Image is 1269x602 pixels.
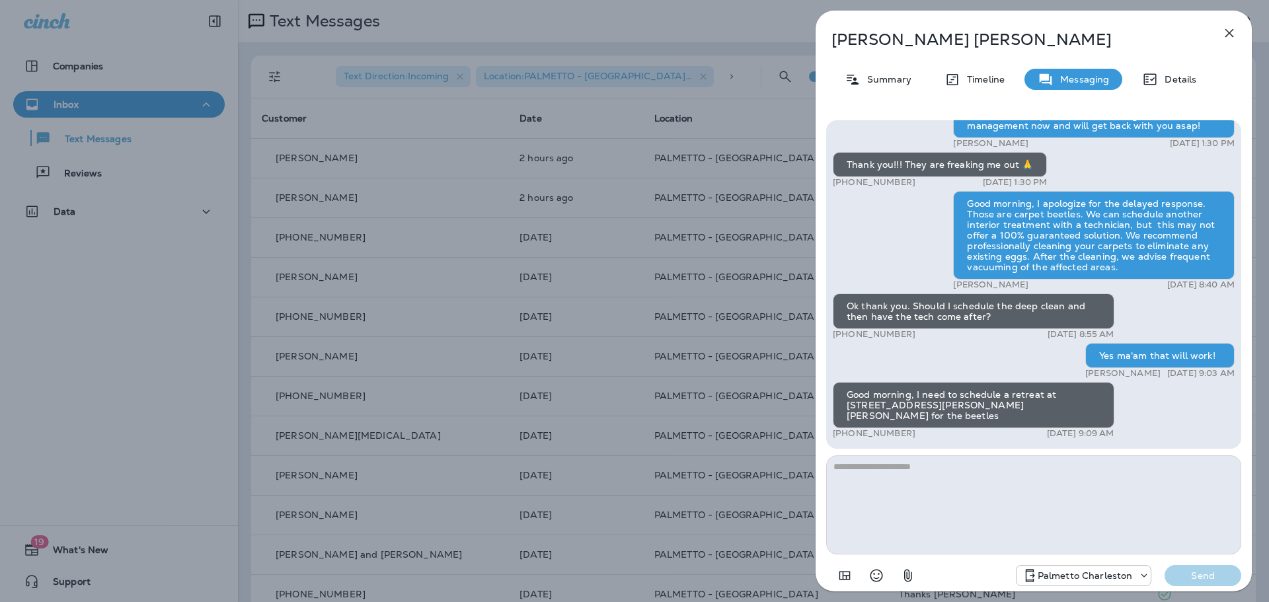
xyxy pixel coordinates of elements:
[833,428,915,439] p: [PHONE_NUMBER]
[833,329,915,340] p: [PHONE_NUMBER]
[1170,138,1235,149] p: [DATE] 1:30 PM
[861,74,911,85] p: Summary
[960,74,1005,85] p: Timeline
[1085,343,1235,368] div: Yes ma'am that will work!
[1167,368,1235,379] p: [DATE] 9:03 AM
[1085,368,1161,379] p: [PERSON_NAME]
[833,382,1114,428] div: Good morning, I need to schedule a retreat at [STREET_ADDRESS][PERSON_NAME][PERSON_NAME] for the ...
[1158,74,1196,85] p: Details
[833,152,1047,177] div: Thank you!!! They are freaking me out 🙏
[831,30,1192,49] p: [PERSON_NAME] [PERSON_NAME]
[833,177,915,188] p: [PHONE_NUMBER]
[953,102,1235,138] div: Received these photos, I am checking with management now and will get back with you asap!
[983,177,1048,188] p: [DATE] 1:30 PM
[1167,280,1235,290] p: [DATE] 8:40 AM
[1054,74,1109,85] p: Messaging
[953,138,1028,149] p: [PERSON_NAME]
[953,191,1235,280] div: Good morning, I apologize for the delayed response. Those are carpet beetles. We can schedule ano...
[1048,329,1114,340] p: [DATE] 8:55 AM
[1047,428,1114,439] p: [DATE] 9:09 AM
[863,562,890,589] button: Select an emoji
[953,280,1028,290] p: [PERSON_NAME]
[831,562,858,589] button: Add in a premade template
[1017,568,1151,583] div: +1 (843) 277-8322
[833,293,1114,329] div: Ok thank you. Should I schedule the deep clean and then have the tech come after?
[1038,570,1133,581] p: Palmetto Charleston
